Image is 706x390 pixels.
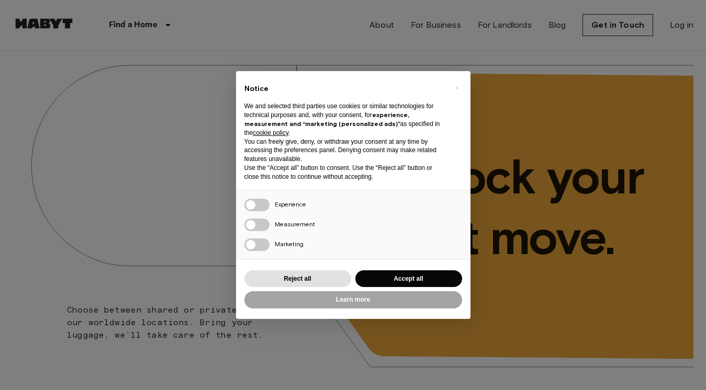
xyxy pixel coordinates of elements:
[244,291,462,308] button: Learn more
[244,84,445,94] h2: Notice
[244,164,445,181] p: Use the “Accept all” button to consent. Use the “Reject all” button or close this notice to conti...
[275,200,306,208] span: Experience
[244,111,409,128] strong: experience, measurement and “marketing (personalized ads)”
[455,82,458,94] span: ×
[275,240,304,248] span: Marketing
[244,137,445,164] p: You can freely give, deny, or withdraw your consent at any time by accessing the preferences pane...
[253,129,288,136] a: cookie policy
[449,79,465,96] button: Close this notice
[355,270,462,288] button: Accept all
[244,102,445,137] p: We and selected third parties use cookies or similar technologies for technical purposes and, wit...
[275,220,315,228] span: Measurement
[244,270,351,288] button: Reject all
